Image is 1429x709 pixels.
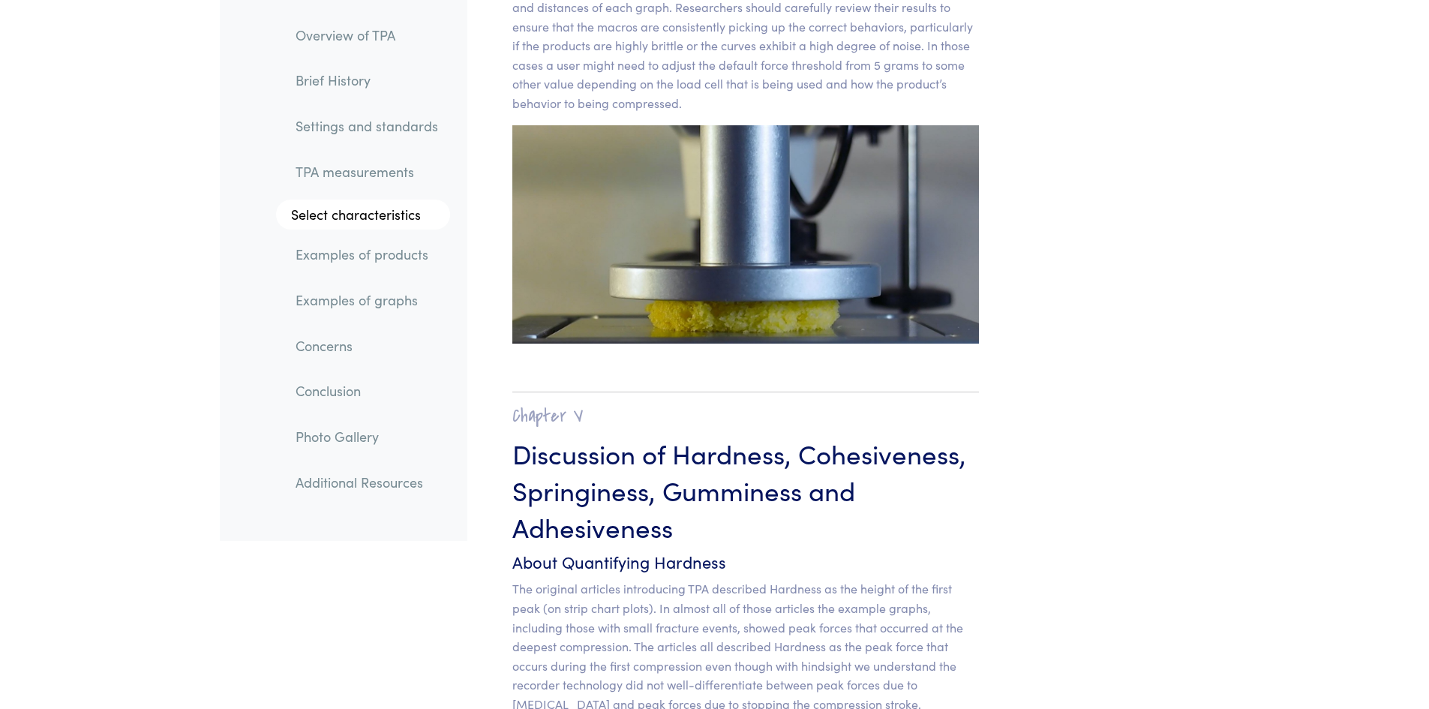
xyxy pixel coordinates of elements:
a: Concerns [284,329,450,363]
img: pound cake, compressed to 75% [512,125,980,344]
a: Settings and standards [284,109,450,143]
h2: Chapter V [512,404,980,428]
h6: About Quantifying Hardness [512,551,980,574]
a: Overview of TPA [284,18,450,53]
a: Photo Gallery [284,419,450,454]
a: TPA measurements [284,155,450,189]
a: Examples of products [284,238,450,272]
a: Select characteristics [276,200,450,230]
a: Conclusion [284,374,450,409]
a: Examples of graphs [284,283,450,317]
a: Brief History [284,64,450,98]
h3: Discussion of Hardness, Cohesiveness, Springiness, Gumminess and Adhesiveness [512,434,980,545]
a: Additional Resources [284,465,450,500]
